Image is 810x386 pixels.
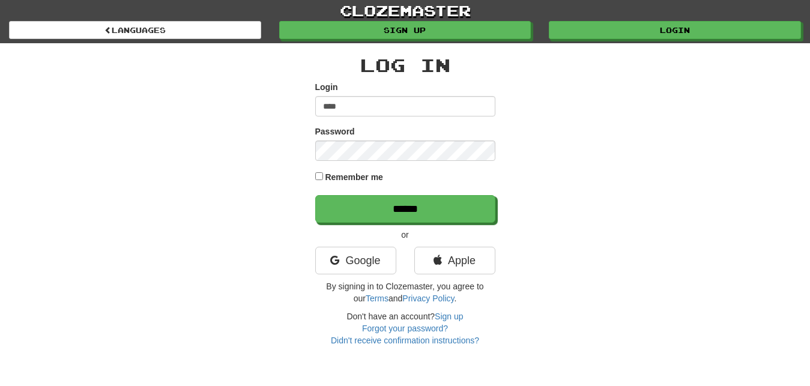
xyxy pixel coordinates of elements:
[325,171,383,183] label: Remember me
[315,247,396,274] a: Google
[315,310,495,346] div: Don't have an account?
[315,81,338,93] label: Login
[402,294,454,303] a: Privacy Policy
[9,21,261,39] a: Languages
[315,55,495,75] h2: Log In
[279,21,531,39] a: Sign up
[315,280,495,304] p: By signing in to Clozemaster, you agree to our and .
[366,294,388,303] a: Terms
[331,336,479,345] a: Didn't receive confirmation instructions?
[414,247,495,274] a: Apple
[549,21,801,39] a: Login
[315,125,355,137] label: Password
[435,312,463,321] a: Sign up
[315,229,495,241] p: or
[362,324,448,333] a: Forgot your password?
